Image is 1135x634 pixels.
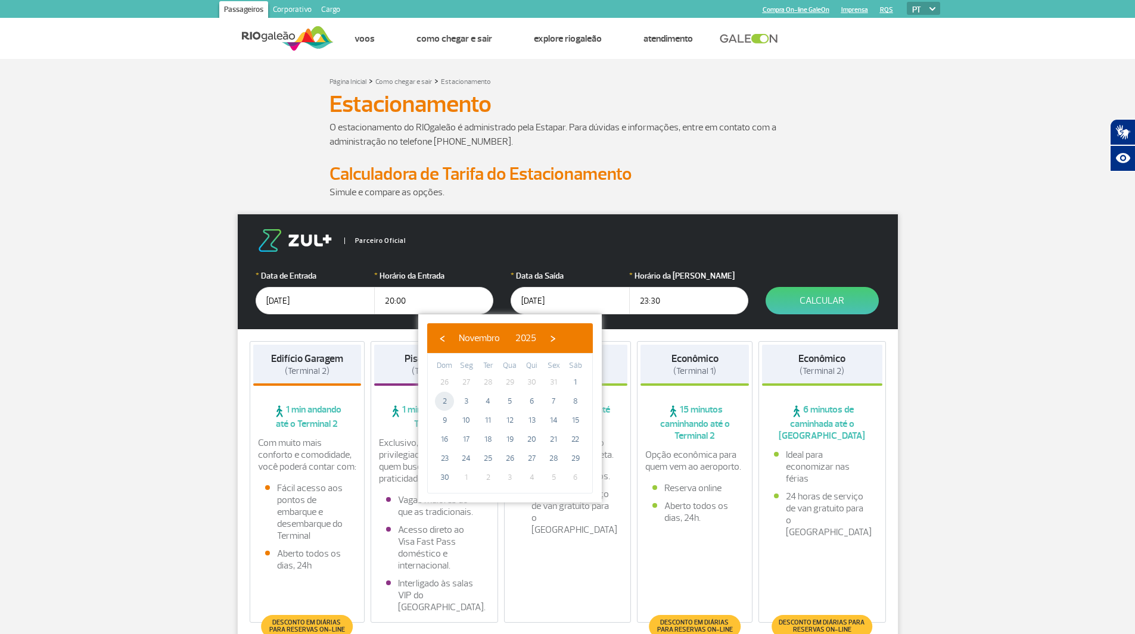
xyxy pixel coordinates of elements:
[671,352,719,365] strong: Econômico
[386,524,483,571] li: Acesso direto ao Visa Fast Pass doméstico e internacional.
[800,366,844,377] span: (Terminal 2)
[566,449,585,468] span: 29
[253,404,362,430] span: 1 min andando até o Terminal 2
[369,74,373,88] a: >
[435,449,454,468] span: 23
[523,411,542,430] span: 13
[500,411,520,430] span: 12
[544,373,563,392] span: 31
[652,500,737,524] li: Aberto todos os dias, 24h.
[477,360,499,373] th: weekday
[271,352,343,365] strong: Edifício Garagem
[457,373,476,392] span: 27
[508,329,544,347] button: 2025
[1110,119,1135,145] button: Abrir tradutor de língua de sinais.
[566,430,585,449] span: 22
[265,548,350,571] li: Aberto todos os dias, 24h
[375,77,432,86] a: Como chegar e sair
[478,430,497,449] span: 18
[329,94,806,114] h1: Estacionamento
[457,392,476,411] span: 3
[763,6,829,14] a: Compra On-line GaleOn
[433,330,562,342] bs-datepicker-navigation-view: ​ ​ ​
[543,360,565,373] th: weekday
[256,229,334,252] img: logo-zul.png
[433,329,451,347] span: ‹
[566,392,585,411] span: 8
[441,77,491,86] a: Estacionamento
[478,468,497,487] span: 2
[523,373,542,392] span: 30
[457,430,476,449] span: 17
[456,360,478,373] th: weekday
[523,392,542,411] span: 6
[412,366,456,377] span: (Terminal 2)
[478,373,497,392] span: 28
[256,287,375,314] input: dd/mm/aaaa
[500,449,520,468] span: 26
[374,270,493,282] label: Horário da Entrada
[219,1,268,20] a: Passageiros
[457,468,476,487] span: 1
[418,314,602,502] bs-datepicker-container: calendar
[523,468,542,487] span: 4
[521,360,543,373] th: weekday
[544,449,563,468] span: 28
[643,33,693,45] a: Atendimento
[766,287,879,314] button: Calcular
[778,619,866,633] span: Desconto em diárias para reservas on-line
[435,411,454,430] span: 9
[435,430,454,449] span: 16
[386,577,483,613] li: Interligado às salas VIP do [GEOGRAPHIC_DATA].
[544,430,563,449] span: 21
[478,449,497,468] span: 25
[523,430,542,449] span: 20
[1110,119,1135,171] div: Plugin de acessibilidade da Hand Talk.
[511,270,630,282] label: Data da Saída
[434,360,456,373] th: weekday
[374,287,493,314] input: hh:mm
[268,1,316,20] a: Corporativo
[499,360,521,373] th: weekday
[434,74,439,88] a: >
[329,163,806,185] h2: Calculadora de Tarifa do Estacionamento
[645,449,744,473] p: Opção econômica para quem vem ao aeroporto.
[435,373,454,392] span: 26
[774,449,870,485] li: Ideal para economizar nas férias
[258,437,357,473] p: Com muito mais conforto e comodidade, você poderá contar com:
[256,270,375,282] label: Data de Entrada
[268,619,347,633] span: Desconto em diárias para reservas on-line
[523,449,542,468] span: 27
[520,488,616,536] li: 24 horas de serviço de van gratuito para o [GEOGRAPHIC_DATA]
[316,1,345,20] a: Cargo
[564,360,586,373] th: weekday
[774,491,870,538] li: 24 horas de serviço de van gratuito para o [GEOGRAPHIC_DATA]
[265,482,350,542] li: Fácil acesso aos pontos de embarque e desembarque do Terminal
[500,430,520,449] span: 19
[762,404,882,442] span: 6 minutos de caminhada até o [GEOGRAPHIC_DATA]
[329,120,806,149] p: O estacionamento do RIOgaleão é administrado pela Estapar. Para dúvidas e informações, entre em c...
[544,392,563,411] span: 7
[416,33,492,45] a: Como chegar e sair
[405,352,464,365] strong: Piso Premium
[457,411,476,430] span: 10
[386,494,483,518] li: Vagas maiores do que as tradicionais.
[534,33,602,45] a: Explore RIOgaleão
[355,33,375,45] a: Voos
[629,287,748,314] input: hh:mm
[640,404,749,442] span: 15 minutos caminhando até o Terminal 2
[655,619,734,633] span: Desconto em diárias para reservas on-line
[500,468,520,487] span: 3
[566,411,585,430] span: 15
[652,482,737,494] li: Reserva online
[673,366,716,377] span: (Terminal 1)
[459,332,500,344] span: Novembro
[379,437,490,485] p: Exclusivo, com localização privilegiada e ideal para quem busca conforto e praticidade.
[544,468,563,487] span: 5
[515,332,536,344] span: 2025
[841,6,868,14] a: Imprensa
[500,373,520,392] span: 29
[329,185,806,199] p: Simule e compare as opções.
[544,329,562,347] button: ›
